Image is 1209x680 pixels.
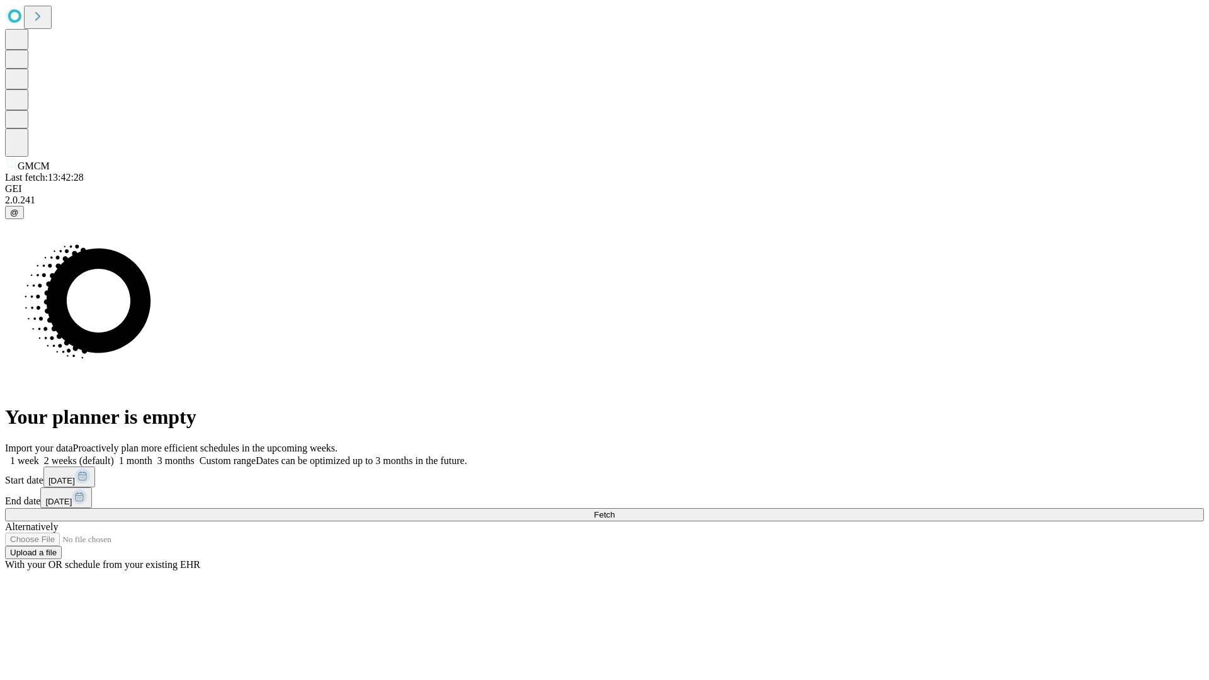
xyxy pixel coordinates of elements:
[48,476,75,485] span: [DATE]
[119,455,152,466] span: 1 month
[5,521,58,532] span: Alternatively
[18,161,50,171] span: GMCM
[44,455,114,466] span: 2 weeks (default)
[594,510,615,519] span: Fetch
[5,559,200,570] span: With your OR schedule from your existing EHR
[10,455,39,466] span: 1 week
[5,206,24,219] button: @
[5,443,73,453] span: Import your data
[5,183,1204,195] div: GEI
[5,487,1204,508] div: End date
[45,497,72,506] span: [DATE]
[5,508,1204,521] button: Fetch
[200,455,256,466] span: Custom range
[73,443,338,453] span: Proactively plan more efficient schedules in the upcoming weeks.
[5,405,1204,429] h1: Your planner is empty
[40,487,92,508] button: [DATE]
[5,172,84,183] span: Last fetch: 13:42:28
[256,455,467,466] span: Dates can be optimized up to 3 months in the future.
[157,455,195,466] span: 3 months
[5,546,62,559] button: Upload a file
[5,195,1204,206] div: 2.0.241
[10,208,19,217] span: @
[43,467,95,487] button: [DATE]
[5,467,1204,487] div: Start date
